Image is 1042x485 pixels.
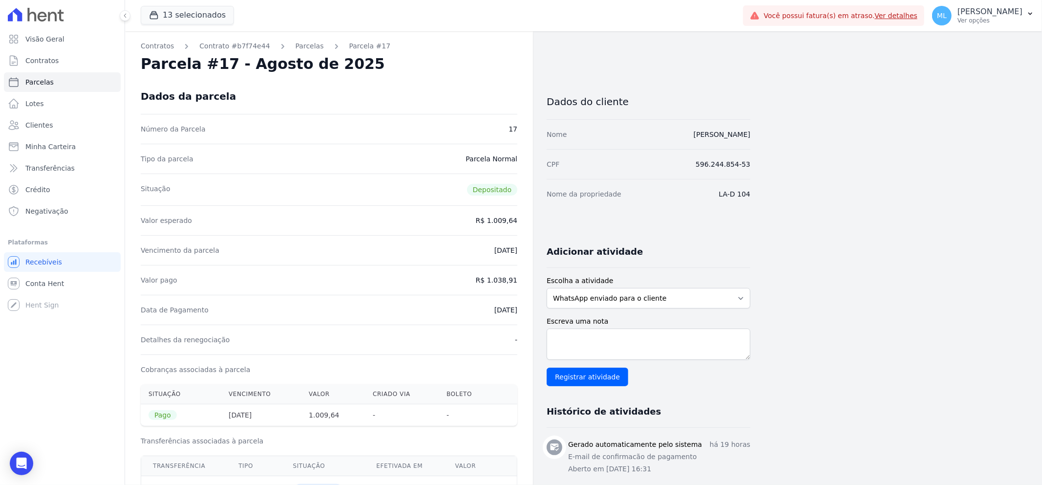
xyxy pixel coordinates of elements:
[301,404,365,426] th: 1.009,64
[141,184,170,196] dt: Situação
[25,77,54,87] span: Parcelas
[568,464,750,474] p: Aberto em [DATE] 16:31
[141,124,206,134] dt: Número da Parcela
[547,96,750,108] h3: Dados do cliente
[141,436,517,446] h3: Transferências associadas à parcela
[439,384,496,404] th: Boleto
[696,159,750,169] dd: 596.244.854-53
[547,316,750,327] label: Escreva uma nota
[25,163,75,173] span: Transferências
[439,404,496,426] th: -
[8,237,117,248] div: Plataformas
[141,245,219,255] dt: Vencimento da parcela
[719,189,750,199] dd: LA-D 104
[4,115,121,135] a: Clientes
[694,131,750,138] a: [PERSON_NAME]
[141,90,236,102] div: Dados da parcela
[141,216,192,225] dt: Valor esperado
[957,7,1022,17] p: [PERSON_NAME]
[365,384,439,404] th: Criado via
[141,41,517,51] nav: Breadcrumb
[547,276,750,286] label: Escolha a atividade
[141,335,230,345] dt: Detalhes da renegociação
[25,185,50,195] span: Crédito
[547,406,661,418] h3: Histórico de atividades
[466,154,517,164] dd: Parcela Normal
[25,142,76,152] span: Minha Carteira
[149,410,177,420] span: Pago
[4,252,121,272] a: Recebíveis
[568,452,750,462] p: E-mail de confirmacão de pagamento
[301,384,365,404] th: Valor
[281,456,365,476] th: Situação
[221,404,301,426] th: [DATE]
[875,12,918,20] a: Ver detalhes
[494,305,517,315] dd: [DATE]
[25,279,64,288] span: Conta Hent
[937,12,947,19] span: ML
[199,41,270,51] a: Contrato #b7f74e44
[4,72,121,92] a: Parcelas
[227,456,281,476] th: Tipo
[4,274,121,293] a: Conta Hent
[141,456,227,476] th: Transferência
[509,124,517,134] dd: 17
[141,275,177,285] dt: Valor pago
[4,137,121,156] a: Minha Carteira
[547,130,567,139] dt: Nome
[444,456,517,476] th: Valor
[25,56,59,66] span: Contratos
[25,206,68,216] span: Negativação
[10,452,33,475] div: Open Intercom Messenger
[476,216,517,225] dd: R$ 1.009,64
[4,201,121,221] a: Negativação
[476,275,517,285] dd: R$ 1.038,91
[221,384,301,404] th: Vencimento
[4,29,121,49] a: Visão Geral
[467,184,518,196] span: Depositado
[25,120,53,130] span: Clientes
[25,99,44,109] span: Lotes
[365,404,439,426] th: -
[141,365,250,375] dt: Cobranças associadas à parcela
[547,159,559,169] dt: CPF
[924,2,1042,29] button: ML [PERSON_NAME] Ver opções
[141,41,174,51] a: Contratos
[710,440,750,450] p: há 19 horas
[4,51,121,70] a: Contratos
[568,440,702,450] h3: Gerado automaticamente pelo sistema
[25,257,62,267] span: Recebíveis
[141,305,209,315] dt: Data de Pagamento
[494,245,517,255] dd: [DATE]
[547,189,621,199] dt: Nome da propriedade
[547,246,643,258] h3: Adicionar atividade
[957,17,1022,24] p: Ver opções
[296,41,324,51] a: Parcelas
[141,55,385,73] h2: Parcela #17 - Agosto de 2025
[364,456,443,476] th: Efetivada em
[141,6,234,24] button: 13 selecionados
[4,158,121,178] a: Transferências
[25,34,64,44] span: Visão Geral
[141,384,221,404] th: Situação
[515,335,517,345] dd: -
[141,154,193,164] dt: Tipo da parcela
[349,41,391,51] a: Parcela #17
[547,368,628,386] input: Registrar atividade
[4,94,121,113] a: Lotes
[4,180,121,199] a: Crédito
[764,11,917,21] span: Você possui fatura(s) em atraso.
